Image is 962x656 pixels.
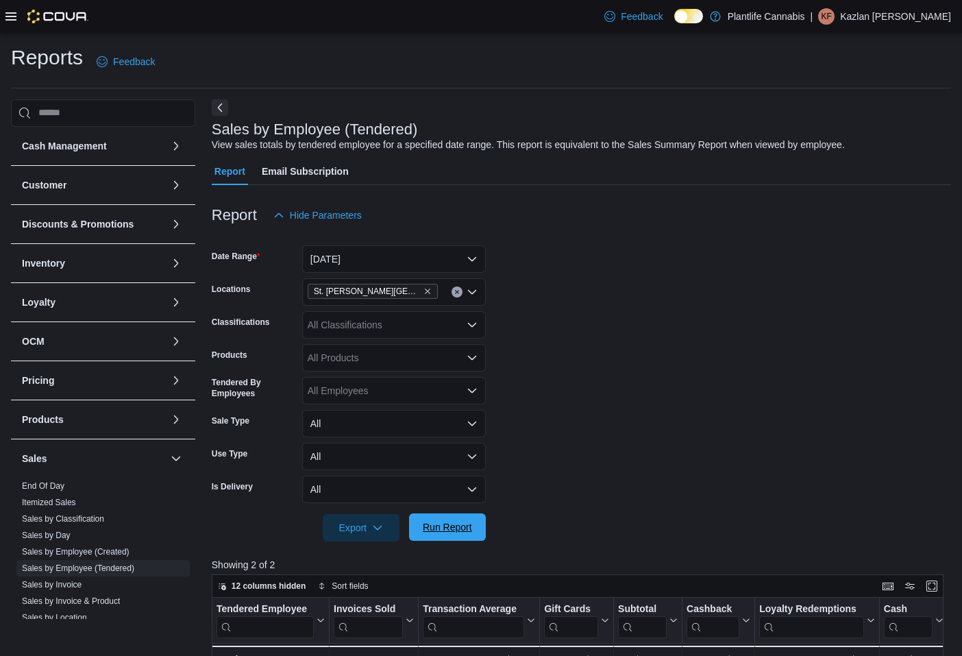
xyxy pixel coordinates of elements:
[840,8,951,25] p: Kazlan [PERSON_NAME]
[212,251,260,262] label: Date Range
[212,377,297,399] label: Tendered By Employees
[618,603,667,637] div: Subtotal
[168,333,184,350] button: OCM
[22,452,165,465] button: Sales
[290,208,362,222] span: Hide Parameters
[302,476,486,503] button: All
[728,8,805,25] p: Plantlife Cannabis
[759,603,864,637] div: Loyalty Redemptions
[22,531,71,540] a: Sales by Day
[22,256,165,270] button: Inventory
[232,581,306,592] span: 12 columns hidden
[168,450,184,467] button: Sales
[22,514,104,524] a: Sales by Classification
[217,603,325,637] button: Tendered Employee
[168,372,184,389] button: Pricing
[22,547,129,557] a: Sales by Employee (Created)
[687,603,739,616] div: Cashback
[27,10,88,23] img: Cova
[544,603,598,637] div: Gift Card Sales
[22,596,120,606] a: Sales by Invoice & Product
[423,520,472,534] span: Run Report
[212,578,312,594] button: 12 columns hidden
[884,603,944,637] button: Cash
[22,139,107,153] h3: Cash Management
[262,158,349,185] span: Email Subscription
[22,530,71,541] span: Sales by Day
[168,255,184,271] button: Inventory
[22,256,65,270] h3: Inventory
[423,603,524,616] div: Transaction Average
[924,578,940,594] button: Enter fullscreen
[22,497,76,508] span: Itemized Sales
[467,287,478,297] button: Open list of options
[621,10,663,23] span: Feedback
[811,8,813,25] p: |
[618,603,667,616] div: Subtotal
[22,178,165,192] button: Customer
[168,411,184,428] button: Products
[212,284,251,295] label: Locations
[113,55,155,69] span: Feedback
[22,546,129,557] span: Sales by Employee (Created)
[22,452,47,465] h3: Sales
[22,563,134,573] a: Sales by Employee (Tendered)
[91,48,160,75] a: Feedback
[467,319,478,330] button: Open list of options
[22,613,87,622] a: Sales by Location
[884,603,933,637] div: Cash
[168,177,184,193] button: Customer
[22,295,56,309] h3: Loyalty
[22,580,82,590] a: Sales by Invoice
[674,9,703,23] input: Dark Mode
[168,294,184,311] button: Loyalty
[618,603,678,637] button: Subtotal
[22,217,165,231] button: Discounts & Promotions
[22,139,165,153] button: Cash Management
[409,513,486,541] button: Run Report
[302,410,486,437] button: All
[331,514,391,542] span: Export
[22,563,134,574] span: Sales by Employee (Tendered)
[302,245,486,273] button: [DATE]
[884,603,933,616] div: Cash
[22,374,54,387] h3: Pricing
[544,603,598,616] div: Gift Cards
[22,295,165,309] button: Loyalty
[759,603,864,616] div: Loyalty Redemptions
[467,352,478,363] button: Open list of options
[22,481,64,491] span: End Of Day
[687,603,750,637] button: Cashback
[212,448,247,459] label: Use Type
[544,603,609,637] button: Gift Cards
[308,284,438,299] span: St. Albert - Jensen Lakes
[22,596,120,607] span: Sales by Invoice & Product
[212,121,418,138] h3: Sales by Employee (Tendered)
[821,8,831,25] span: KF
[423,603,535,637] button: Transaction Average
[467,385,478,396] button: Open list of options
[599,3,668,30] a: Feedback
[332,581,368,592] span: Sort fields
[22,498,76,507] a: Itemized Sales
[168,216,184,232] button: Discounts & Promotions
[168,138,184,154] button: Cash Management
[22,513,104,524] span: Sales by Classification
[217,603,314,637] div: Tendered Employee
[312,578,373,594] button: Sort fields
[22,335,165,348] button: OCM
[11,44,83,71] h1: Reports
[22,612,87,623] span: Sales by Location
[214,158,245,185] span: Report
[334,603,414,637] button: Invoices Sold
[22,335,45,348] h3: OCM
[22,579,82,590] span: Sales by Invoice
[818,8,835,25] div: Kazlan Foisy-Lentz
[217,603,314,616] div: Tendered Employee
[423,287,432,295] button: Remove St. Albert - Jensen Lakes from selection in this group
[212,350,247,361] label: Products
[22,217,134,231] h3: Discounts & Promotions
[452,287,463,297] button: Clear input
[22,178,66,192] h3: Customer
[22,481,64,491] a: End Of Day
